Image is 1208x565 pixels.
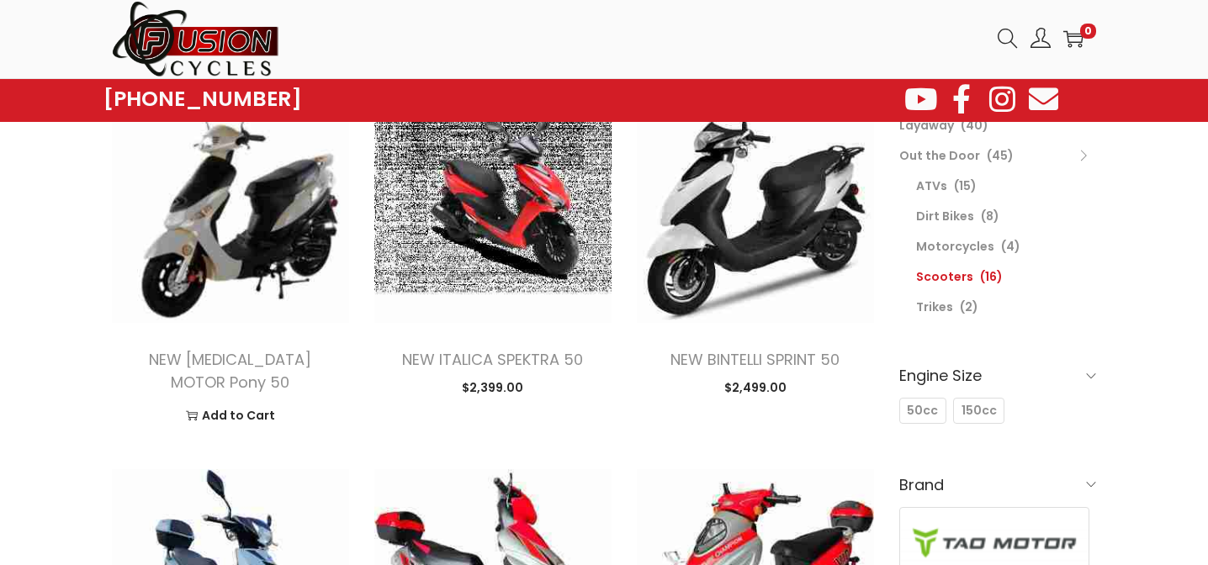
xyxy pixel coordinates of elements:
[899,147,980,164] a: Out the Door
[962,402,997,420] span: 150cc
[916,208,974,224] a: Dirt Bikes
[125,403,336,428] a: Add to Cart
[103,87,302,111] a: [PHONE_NUMBER]
[402,349,583,370] a: NEW ITALICA SPEKTRA 50
[987,147,1014,164] span: (45)
[899,117,954,134] a: Layaway
[724,379,787,396] span: 2,499.00
[916,268,973,285] a: Scooters
[1001,238,1020,255] span: (4)
[961,117,988,134] span: (40)
[981,208,999,224] span: (8)
[462,379,523,396] span: 2,399.00
[724,379,732,396] span: $
[1063,29,1083,49] a: 0
[899,465,1096,504] h6: Brand
[899,356,1096,395] h6: Engine Size
[916,177,947,194] a: ATVs
[670,349,840,370] a: NEW BINTELLI SPRINT 50
[916,238,994,255] a: Motorcycles
[462,379,469,396] span: $
[149,349,311,393] a: NEW [MEDICAL_DATA] MOTOR Pony 50
[954,177,977,194] span: (15)
[980,268,1003,285] span: (16)
[916,298,953,315] a: Trikes
[907,402,938,420] span: 50cc
[960,298,978,315] span: (2)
